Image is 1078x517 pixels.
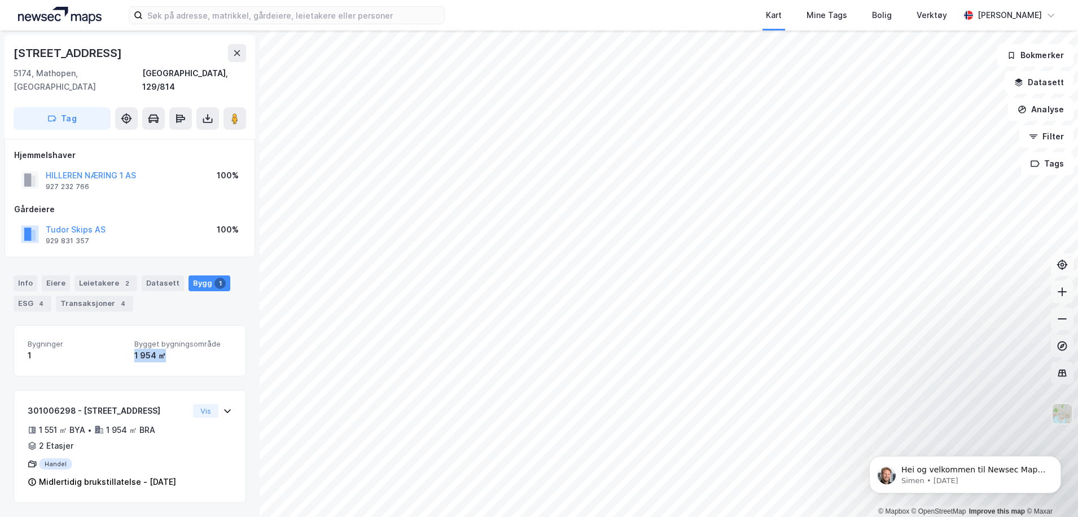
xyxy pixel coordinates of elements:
[217,169,239,182] div: 100%
[134,339,232,349] span: Bygget bygningsområde
[142,67,246,94] div: [GEOGRAPHIC_DATA], 129/814
[39,439,73,453] div: 2 Etasjer
[917,8,947,22] div: Verktøy
[807,8,847,22] div: Mine Tags
[36,298,47,309] div: 4
[39,475,176,489] div: Midlertidig brukstillatelse - [DATE]
[1008,98,1073,121] button: Analyse
[217,223,239,236] div: 100%
[214,278,226,289] div: 1
[14,148,246,162] div: Hjemmelshaver
[14,67,142,94] div: 5174, Mathopen, [GEOGRAPHIC_DATA]
[14,296,51,312] div: ESG
[189,275,230,291] div: Bygg
[14,44,124,62] div: [STREET_ADDRESS]
[87,426,92,435] div: •
[56,296,133,312] div: Transaksjoner
[766,8,782,22] div: Kart
[14,107,111,130] button: Tag
[14,203,246,216] div: Gårdeiere
[18,7,102,24] img: logo.a4113a55bc3d86da70a041830d287a7e.svg
[969,507,1025,515] a: Improve this map
[28,339,125,349] span: Bygninger
[39,423,85,437] div: 1 551 ㎡ BYA
[1019,125,1073,148] button: Filter
[134,349,232,362] div: 1 954 ㎡
[142,275,184,291] div: Datasett
[46,182,89,191] div: 927 232 766
[121,278,133,289] div: 2
[1005,71,1073,94] button: Datasett
[117,298,129,309] div: 4
[28,349,125,362] div: 1
[143,7,444,24] input: Søk på adresse, matrikkel, gårdeiere, leietakere eller personer
[997,44,1073,67] button: Bokmerker
[912,507,966,515] a: OpenStreetMap
[852,432,1078,511] iframe: Intercom notifications message
[978,8,1042,22] div: [PERSON_NAME]
[106,423,155,437] div: 1 954 ㎡ BRA
[193,404,218,418] button: Vis
[14,275,37,291] div: Info
[75,275,137,291] div: Leietakere
[878,507,909,515] a: Mapbox
[42,275,70,291] div: Eiere
[46,236,89,246] div: 929 831 357
[1021,152,1073,175] button: Tags
[872,8,892,22] div: Bolig
[1051,403,1073,424] img: Z
[28,404,189,418] div: 301006298 - [STREET_ADDRESS]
